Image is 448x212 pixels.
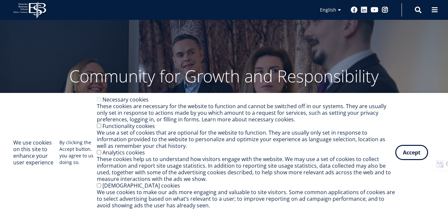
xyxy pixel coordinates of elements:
[97,103,395,123] div: These cookies are necessary for the website to function and cannot be switched off in our systems...
[102,96,149,103] label: Necessary cookies
[97,129,395,149] div: We use a set of cookies that are optional for the website to function. They are usually only set ...
[371,7,378,13] a: Youtube
[102,122,155,130] label: Functionality cookies
[102,182,180,189] label: [DEMOGRAPHIC_DATA] cookies
[13,139,59,166] h2: We use cookies on this site to enhance your user experience
[102,149,145,156] label: Analytics cookies
[351,7,357,13] a: Facebook
[97,189,395,209] div: We use cookies to make our ads more engaging and valuable to site visitors. Some common applicati...
[97,156,395,182] div: These cookies help us to understand how visitors engage with the website. We may use a set of coo...
[59,139,97,166] p: By clicking the Accept button, you agree to us doing so.
[395,145,428,160] button: Accept
[48,66,400,86] p: Community for Growth and Responsibility
[361,7,367,13] a: Linkedin
[382,7,388,13] a: Instagram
